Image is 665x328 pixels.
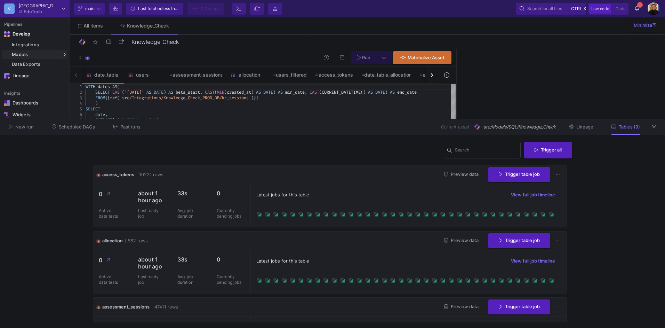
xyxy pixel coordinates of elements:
img: Navigation icon [4,31,10,37]
span: min_date [285,89,305,95]
span: , [105,112,107,117]
span: YEAR [115,117,125,123]
img: SQL-Model type child icon [85,55,90,60]
span: , [305,89,307,95]
div: Lineage [13,73,58,79]
div: EduTech [24,9,42,14]
button: New run [1,122,42,132]
div: users_filtered [272,72,307,78]
span: Lineage [576,124,593,130]
img: SQL-Model type child icon [86,72,91,78]
div: 6 [70,112,82,117]
span: end_date [397,89,417,95]
span: AS [256,89,261,95]
span: ) [149,117,151,123]
a: Navigation iconDashboards [2,97,67,109]
span: DATE [154,89,163,95]
button: Low code [589,4,611,14]
img: Tab icon [120,23,126,29]
div: 2 [70,89,82,95]
span: AS [154,117,159,123]
img: SQL-Model type child icon [315,73,319,77]
button: Past runs [105,122,149,132]
button: Materialize Asset [393,51,451,64]
p: about 1 hour ago [138,190,166,204]
div: [GEOGRAPHIC_DATA] [19,3,59,8]
span: ( [112,117,115,123]
span: () [361,89,366,95]
div: excluded_users [419,72,459,78]
span: }} [254,95,258,101]
span: main [85,3,95,14]
span: Preview data [444,304,479,309]
div: allocation [231,72,264,78]
img: SQL-Model type child icon [419,73,423,76]
p: Last ready job [138,274,159,285]
span: beta_start [176,89,200,95]
span: Search for all files [527,3,562,14]
span: FROM [127,117,137,123]
button: Lineage [561,122,602,132]
div: date_table_allocation [361,72,411,78]
span: dates [98,84,110,89]
span: created_at [227,89,251,95]
span: AS [146,89,151,95]
button: 1 [631,3,643,15]
button: View full job timeline [505,256,561,266]
span: Scheduled DAGs [59,124,95,130]
div: Develop [13,31,23,37]
img: icon [96,237,101,244]
p: Currently pending jobs [217,274,245,285]
p: Currently pending jobs [217,208,245,219]
button: Search for all filesctrlk [516,3,586,15]
span: date [95,112,105,117]
button: Last fetchedless than a minute ago [126,3,183,15]
img: SQL-Model type child icon [170,73,173,76]
img: Navigation icon [4,112,10,118]
img: SQL Model [473,123,481,131]
button: View full job timeline [505,190,561,200]
button: Trigger table job [488,299,550,314]
button: Trigger all [524,142,572,158]
span: ( [122,89,125,95]
span: Run [362,55,370,60]
a: Integrations [2,40,67,49]
button: main [74,3,105,15]
p: Active data tests [99,208,120,219]
p: Last ready job [138,208,159,219]
p: 0 [217,190,245,197]
span: Current asset: [441,124,471,130]
span: ( [319,89,322,95]
span: WITH [86,84,95,89]
span: 'src/Integrations/Knowledge_Check_PROD_DB/kc_sessi [120,95,241,101]
div: Dashboards [13,100,58,106]
button: Tables (9) [603,122,648,132]
img: SQL-Model type child icon [231,72,236,78]
span: Trigger table job [499,238,540,243]
div: Integrations [12,42,66,48]
span: Tables (9) [619,124,640,130]
div: 5 [70,106,82,112]
span: New run [15,124,34,130]
div: 1 [70,84,82,89]
span: Code [616,6,625,11]
span: Trigger all [535,147,562,153]
span: , [171,117,173,123]
span: assessment_sessions [102,304,150,310]
span: 10221 rows [137,171,163,178]
span: src/Models/SQL/Knowledge_Check [483,124,556,130]
img: SQL-Model type child icon [361,73,364,76]
span: Preview data [444,172,479,177]
a: Navigation iconWidgets [2,109,67,120]
button: Preview data [439,169,484,180]
span: Latest jobs for this table [256,258,309,264]
img: icon [96,171,101,178]
span: DATE [263,89,273,95]
span: CAST [112,89,122,95]
span: Preview data [444,238,479,243]
span: 1 [637,2,643,8]
span: ) [95,101,98,106]
span: AS [168,89,173,95]
button: SQL-Model type child icon [74,51,98,64]
p: 33s [177,256,206,263]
